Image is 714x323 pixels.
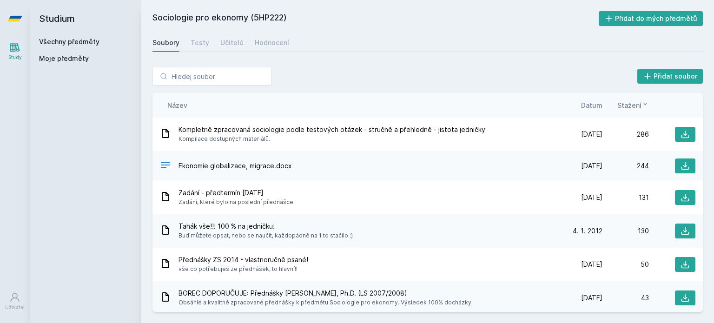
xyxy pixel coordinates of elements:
input: Hledej soubor [152,67,271,86]
a: Testy [191,33,209,52]
div: Study [8,54,22,61]
button: Datum [581,100,602,110]
span: [DATE] [581,130,602,139]
div: 131 [602,193,649,202]
div: 286 [602,130,649,139]
span: [DATE] [581,293,602,303]
span: [DATE] [581,193,602,202]
a: Všechny předměty [39,38,99,46]
h2: Sociologie pro ekonomy (5HP222) [152,11,599,26]
a: Soubory [152,33,179,52]
span: Přednášky ZS 2014 - vlastnoručně psané! [178,255,308,264]
button: Přidat do mých předmětů [599,11,703,26]
div: Uživatel [5,304,25,311]
div: 244 [602,161,649,171]
span: Kompilace dostupných materiálů. [178,134,485,144]
span: [DATE] [581,260,602,269]
div: Testy [191,38,209,47]
a: Učitelé [220,33,244,52]
div: 130 [602,226,649,236]
span: Buď můžete opsat, nebo se naučit, každopádně na 1 to stačilo :) [178,231,353,240]
span: Ekonomie globalizace, migrace.docx [178,161,292,171]
span: Stažení [617,100,641,110]
span: Obsáhlé a kvalitně zpracované přednášky k předmětu Sociologie pro ekonomy. Výsledek 100% docházky. [178,298,473,307]
button: Stažení [617,100,649,110]
a: Study [2,37,28,66]
span: Moje předměty [39,54,89,63]
span: Zadání, které bylo na poslední přednášce. [178,198,295,207]
div: 50 [602,260,649,269]
span: vše co potřebuješ ze přednášek, to hlavní!! [178,264,308,274]
span: Kompletně zpracovaná sociologie podle testových otázek - stručně a přehledně - jistota jedničky [178,125,485,134]
span: Zadání - předtermín [DATE] [178,188,295,198]
div: Hodnocení [255,38,289,47]
a: Hodnocení [255,33,289,52]
button: Přidat soubor [637,69,703,84]
span: 4. 1. 2012 [573,226,602,236]
div: DOCX [160,159,171,173]
div: 43 [602,293,649,303]
div: Učitelé [220,38,244,47]
a: Uživatel [2,287,28,316]
span: Tahák vše!!! 100 % na jedničku! [178,222,353,231]
span: [DATE] [581,161,602,171]
span: BOREC DOPORUČUJE: Přednášky [PERSON_NAME], Ph.D. (LS 2007/2008) [178,289,473,298]
div: Soubory [152,38,179,47]
button: Název [167,100,187,110]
